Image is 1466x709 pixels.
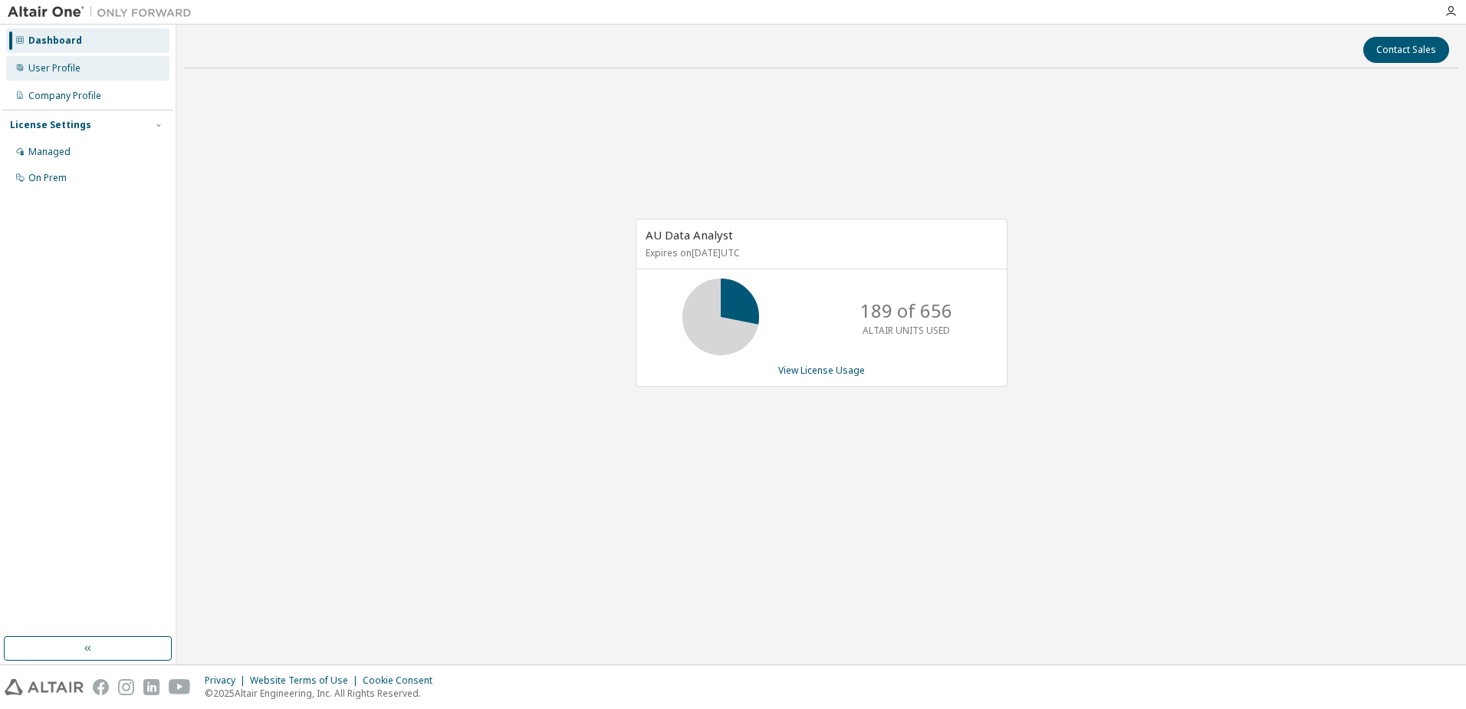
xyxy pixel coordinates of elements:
[778,364,865,377] a: View License Usage
[5,679,84,695] img: altair_logo.svg
[205,674,250,687] div: Privacy
[143,679,159,695] img: linkedin.svg
[363,674,442,687] div: Cookie Consent
[28,172,67,184] div: On Prem
[118,679,134,695] img: instagram.svg
[1363,37,1449,63] button: Contact Sales
[28,35,82,47] div: Dashboard
[10,119,91,131] div: License Settings
[863,324,950,337] p: ALTAIR UNITS USED
[93,679,109,695] img: facebook.svg
[8,5,199,20] img: Altair One
[205,687,442,700] p: © 2025 Altair Engineering, Inc. All Rights Reserved.
[860,298,952,324] p: 189 of 656
[646,246,994,259] p: Expires on [DATE] UTC
[28,62,81,74] div: User Profile
[28,146,71,158] div: Managed
[250,674,363,687] div: Website Terms of Use
[646,227,733,242] span: AU Data Analyst
[169,679,191,695] img: youtube.svg
[28,90,101,102] div: Company Profile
